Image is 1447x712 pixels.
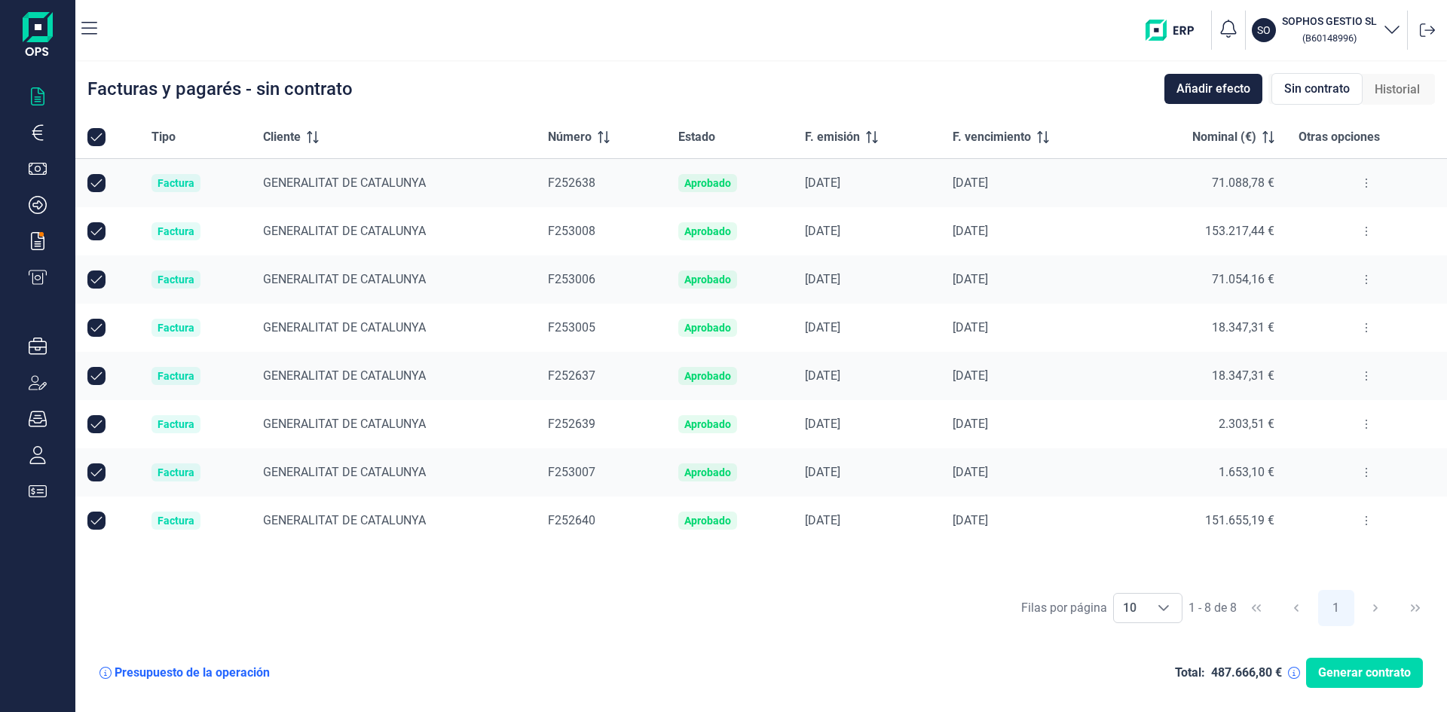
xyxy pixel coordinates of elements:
button: Añadir efecto [1164,74,1262,104]
span: 1.653,10 € [1219,465,1274,479]
div: [DATE] [953,320,1112,335]
span: 1 - 8 de 8 [1188,602,1237,614]
div: [DATE] [805,224,928,239]
span: GENERALITAT DE CATALUNYA [263,368,426,383]
div: Row Unselected null [87,319,106,337]
span: Añadir efecto [1176,80,1250,98]
div: Row Unselected null [87,222,106,240]
div: Aprobado [684,515,731,527]
div: Factura [158,370,194,382]
div: Factura [158,225,194,237]
small: Copiar cif [1302,32,1357,44]
div: [DATE] [805,272,928,287]
span: 18.347,31 € [1212,320,1274,335]
span: GENERALITAT DE CATALUNYA [263,176,426,190]
span: Sin contrato [1284,80,1350,98]
img: Logo de aplicación [23,12,53,60]
span: 153.217,44 € [1205,224,1274,238]
img: erp [1146,20,1205,41]
div: Total: [1175,665,1205,680]
div: Row Unselected null [87,174,106,192]
div: [DATE] [805,176,928,191]
div: Aprobado [684,322,731,334]
button: Next Page [1357,590,1393,626]
span: 18.347,31 € [1212,368,1274,383]
div: Aprobado [684,466,731,478]
div: Factura [158,273,194,286]
span: 10 [1114,594,1146,622]
span: GENERALITAT DE CATALUNYA [263,417,426,431]
div: [DATE] [805,368,928,384]
span: Otras opciones [1299,128,1380,146]
div: Row Unselected null [87,512,106,530]
div: Row Unselected null [87,270,106,289]
div: Row Unselected null [87,463,106,481]
div: [DATE] [953,368,1112,384]
div: All items selected [87,128,106,146]
span: 71.088,78 € [1212,176,1274,190]
div: [DATE] [805,513,928,528]
button: Page 1 [1318,590,1354,626]
div: Factura [158,466,194,478]
div: [DATE] [805,320,928,335]
span: F252638 [548,176,595,190]
div: Sin contrato [1271,73,1363,105]
div: Presupuesto de la operación [115,665,270,680]
span: 151.655,19 € [1205,513,1274,527]
div: Historial [1363,75,1432,105]
span: GENERALITAT DE CATALUNYA [263,513,426,527]
span: GENERALITAT DE CATALUNYA [263,272,426,286]
span: F. emisión [805,128,860,146]
div: Row Unselected null [87,415,106,433]
div: [DATE] [805,417,928,432]
span: 2.303,51 € [1219,417,1274,431]
div: [DATE] [805,465,928,480]
span: F253005 [548,320,595,335]
div: 487.666,80 € [1211,665,1282,680]
button: First Page [1238,590,1274,626]
div: [DATE] [953,465,1112,480]
div: [DATE] [953,417,1112,432]
button: Generar contrato [1306,658,1423,688]
span: F253006 [548,272,595,286]
div: Factura [158,418,194,430]
span: F252639 [548,417,595,431]
p: SO [1257,23,1271,38]
div: [DATE] [953,224,1112,239]
span: Generar contrato [1318,664,1411,682]
div: [DATE] [953,176,1112,191]
div: Row Unselected null [87,367,106,385]
div: Facturas y pagarés - sin contrato [87,80,353,98]
span: Nominal (€) [1192,128,1256,146]
div: Aprobado [684,370,731,382]
div: Aprobado [684,177,731,189]
div: Aprobado [684,225,731,237]
div: Factura [158,177,194,189]
span: F252637 [548,368,595,383]
div: Factura [158,322,194,334]
div: Aprobado [684,273,731,286]
span: F252640 [548,513,595,527]
div: [DATE] [953,513,1112,528]
button: Previous Page [1278,590,1314,626]
span: GENERALITAT DE CATALUNYA [263,465,426,479]
span: GENERALITAT DE CATALUNYA [263,224,426,238]
div: Factura [158,515,194,527]
div: [DATE] [953,272,1112,287]
span: Cliente [263,128,301,146]
span: F. vencimiento [953,128,1031,146]
div: Filas por página [1021,599,1107,617]
span: F253007 [548,465,595,479]
span: 71.054,16 € [1212,272,1274,286]
span: Número [548,128,592,146]
span: GENERALITAT DE CATALUNYA [263,320,426,335]
span: Tipo [151,128,176,146]
span: Historial [1375,81,1420,99]
button: SOSOPHOS GESTIO SL (B60148996) [1252,14,1401,47]
div: Choose [1146,594,1182,622]
button: Last Page [1397,590,1433,626]
span: F253008 [548,224,595,238]
h3: SOPHOS GESTIO SL [1282,14,1377,29]
span: Estado [678,128,715,146]
div: Aprobado [684,418,731,430]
